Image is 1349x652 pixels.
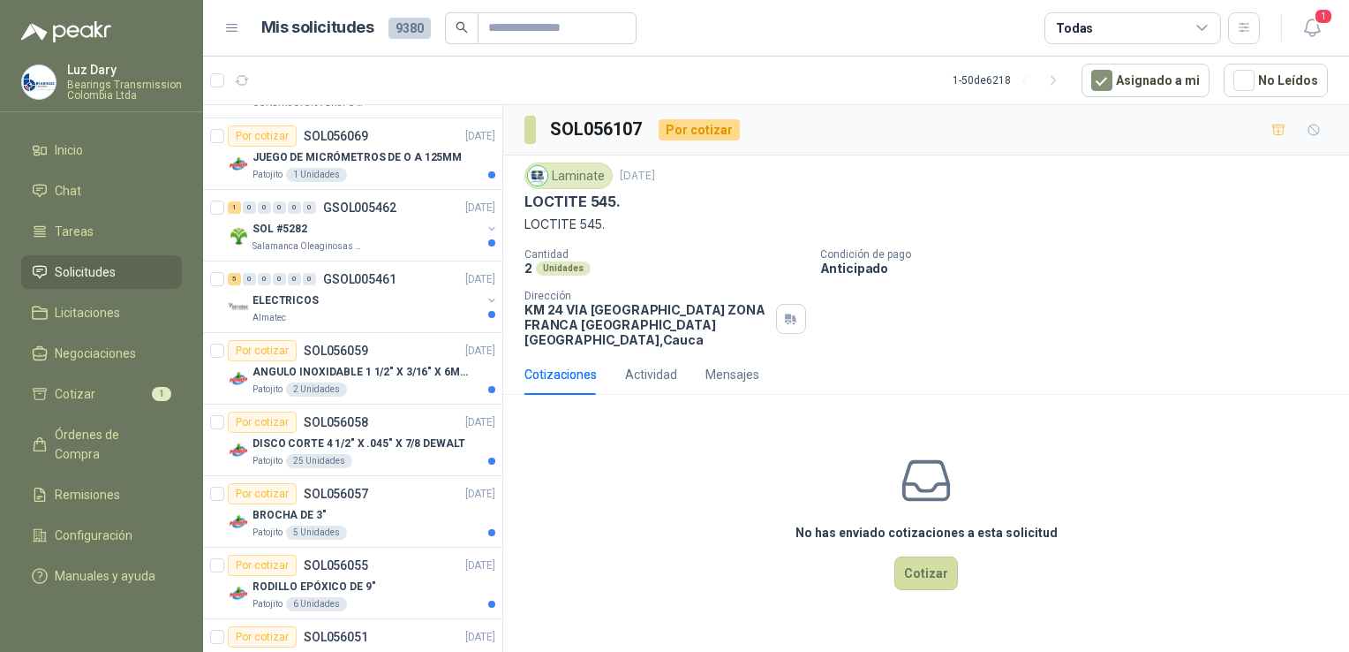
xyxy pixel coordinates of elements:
p: 2 [524,261,532,276]
a: Licitaciones [21,296,182,330]
a: Inicio [21,133,182,167]
div: 1 [228,201,241,214]
p: RODILLO EPÓXICO DE 9" [252,579,375,595]
p: SOL056051 [304,631,368,643]
a: 1 0 0 0 0 0 GSOL005462[DATE] Company LogoSOL #5282Salamanca Oleaginosas SAS [228,197,499,254]
div: 0 [288,201,301,214]
p: [DATE] [465,271,495,288]
span: Licitaciones [55,303,120,322]
div: Todas [1056,19,1093,38]
p: Patojito [252,454,283,468]
div: 0 [303,201,316,214]
p: Cantidad [524,248,806,261]
p: Almatec [252,311,286,325]
p: GSOL005461 [323,273,396,285]
div: 0 [273,273,286,285]
span: Tareas [55,222,94,241]
div: 0 [243,201,256,214]
div: 0 [258,201,271,214]
button: Asignado a mi [1081,64,1210,97]
div: 5 Unidades [286,526,347,540]
div: 0 [258,273,271,285]
h1: Mis solicitudes [261,15,374,41]
p: Patojito [252,383,283,397]
p: Patojito [252,168,283,182]
a: Por cotizarSOL056057[DATE] Company LogoBROCHA DE 3"Patojito5 Unidades [203,476,502,548]
img: Logo peakr [21,21,111,42]
img: Company Logo [528,166,547,186]
p: KM 24 VIA [GEOGRAPHIC_DATA] ZONA FRANCA [GEOGRAPHIC_DATA] [GEOGRAPHIC_DATA] , Cauca [524,302,769,347]
p: LOCTITE 545. [524,215,1328,234]
span: Negociaciones [55,344,136,363]
img: Company Logo [228,154,249,175]
p: SOL056069 [304,130,368,142]
div: Actividad [625,365,677,384]
p: [DATE] [620,168,655,185]
img: Company Logo [228,440,249,461]
span: Remisiones [55,485,120,504]
p: [DATE] [465,343,495,360]
a: Cotizar1 [21,377,182,411]
img: Company Logo [228,225,249,246]
div: Unidades [536,262,591,276]
div: Laminate [524,163,613,189]
div: Mensajes [705,365,759,384]
span: Solicitudes [55,262,116,282]
span: 1 [1314,8,1333,25]
p: [DATE] [465,414,495,431]
div: 0 [288,273,301,285]
span: Cotizar [55,384,95,404]
p: ANGULO INOXIDABLE 1 1/2" X 3/16" X 6MTS [252,364,472,381]
a: Por cotizarSOL056055[DATE] Company LogoRODILLO EPÓXICO DE 9"Patojito6 Unidades [203,548,502,619]
img: Company Logo [228,368,249,390]
img: Company Logo [228,297,249,318]
div: 1 Unidades [286,168,347,182]
span: Órdenes de Compra [55,425,165,464]
div: Por cotizar [659,119,740,140]
p: Patojito [252,526,283,540]
div: 6 Unidades [286,597,347,611]
div: Por cotizar [228,125,297,147]
div: 25 Unidades [286,454,352,468]
div: Por cotizar [228,483,297,504]
a: Tareas [21,215,182,248]
p: [DATE] [465,200,495,216]
p: SOL056059 [304,345,368,357]
p: Salamanca Oleaginosas SAS [252,239,364,254]
div: Por cotizar [228,340,297,361]
a: Negociaciones [21,337,182,370]
div: Por cotizar [228,626,297,648]
a: 5 0 0 0 0 0 GSOL005461[DATE] Company LogoELECTRICOSAlmatec [228,269,499,325]
p: Patojito [252,597,283,611]
div: 2 Unidades [286,383,347,397]
img: Company Logo [228,512,249,533]
div: Cotizaciones [524,365,597,384]
div: 5 [228,273,241,285]
span: Configuración [55,526,132,545]
p: [DATE] [465,629,495,646]
span: Inicio [55,140,83,160]
h3: No has enviado cotizaciones a esta solicitud [795,523,1058,542]
a: Órdenes de Compra [21,418,182,471]
div: 1 - 50 de 6218 [953,66,1067,95]
p: BROCHA DE 3" [252,507,327,524]
p: DISCO CORTE 4 1/2" X .045" X 7/8 DEWALT [252,436,465,452]
a: Chat [21,174,182,208]
a: Por cotizarSOL056059[DATE] Company LogoANGULO INOXIDABLE 1 1/2" X 3/16" X 6MTSPatojito2 Unidades [203,333,502,405]
div: 0 [273,201,286,214]
p: Dirección [524,290,769,302]
a: Por cotizarSOL056069[DATE] Company LogoJUEGO DE MICRÓMETROS DE O A 125MMPatojito1 Unidades [203,118,502,190]
span: 1 [152,387,171,401]
span: Manuales y ayuda [55,566,155,586]
p: SOL056057 [304,488,368,500]
div: 0 [243,273,256,285]
p: Anticipado [820,261,1343,276]
p: ELECTRICOS [252,292,319,309]
a: Manuales y ayuda [21,559,182,593]
img: Company Logo [228,583,249,604]
img: Company Logo [22,65,56,99]
button: No Leídos [1224,64,1328,97]
p: [DATE] [465,557,495,574]
p: SOL056055 [304,559,368,572]
p: SOL #5282 [252,221,307,238]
